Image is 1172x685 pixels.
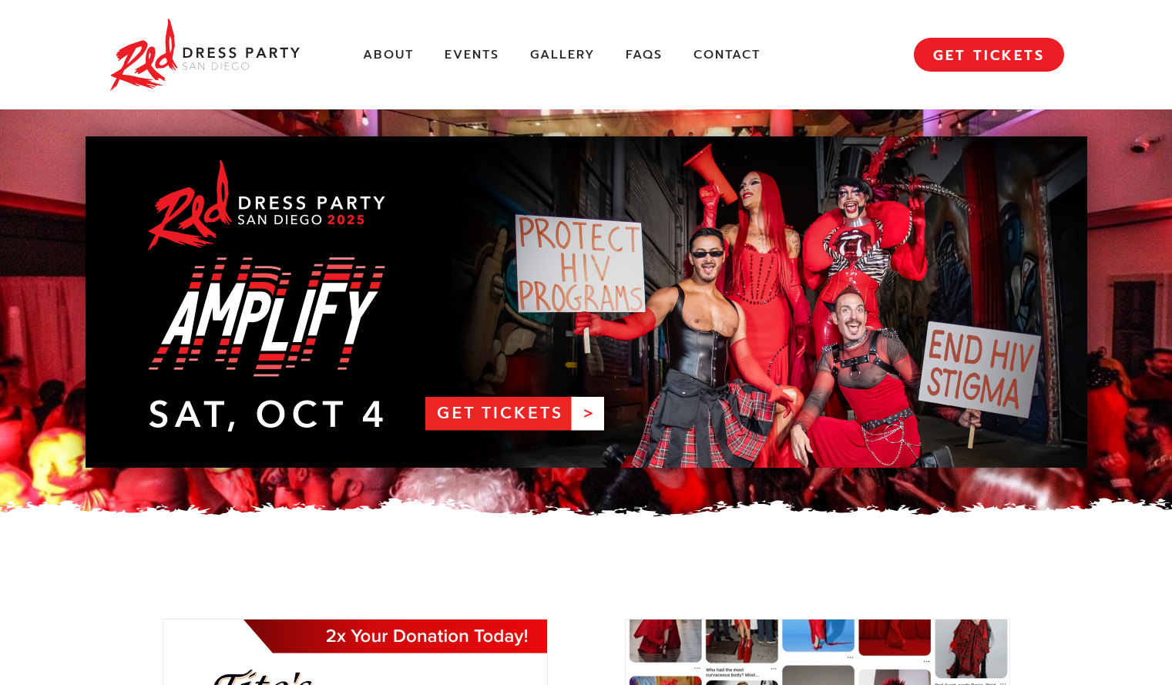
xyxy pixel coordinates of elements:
[914,38,1064,72] a: GET TICKETS
[530,47,595,63] a: Gallery
[109,15,301,94] img: Red Dress Party San Diego
[363,47,414,63] a: About
[626,47,663,63] a: FAQs
[693,47,761,63] a: Contact
[445,47,499,63] a: Events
